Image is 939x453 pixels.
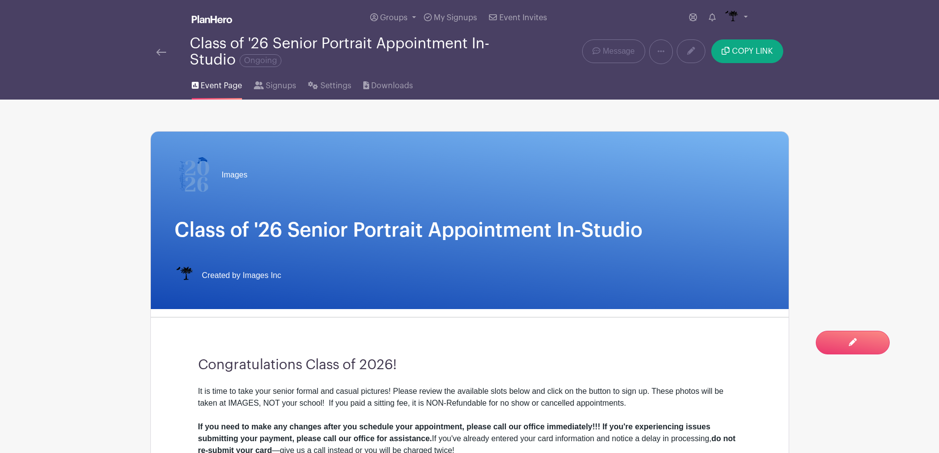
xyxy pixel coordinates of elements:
div: It is time to take your senior formal and casual pictures! Please review the available slots belo... [198,385,741,409]
a: Downloads [363,68,413,100]
img: 2026%20logo%20(2).png [174,155,214,195]
a: Signups [254,68,296,100]
img: IMAGES%20logo%20transparenT%20PNG%20s.png [174,266,194,285]
span: My Signups [434,14,477,22]
span: Ongoing [240,54,281,67]
a: Settings [308,68,351,100]
button: COPY LINK [711,39,783,63]
span: Downloads [371,80,413,92]
span: Signups [266,80,296,92]
span: Event Invites [499,14,547,22]
a: Event Page [192,68,242,100]
span: Message [603,45,635,57]
span: Images [222,169,247,181]
img: IMAGES%20logo%20transparenT%20PNG%20s.png [724,10,739,26]
span: COPY LINK [732,47,773,55]
span: Created by Images Inc [202,270,281,281]
span: Event Page [201,80,242,92]
h3: Congratulations Class of 2026! [198,357,741,374]
a: Message [582,39,645,63]
img: back-arrow-29a5d9b10d5bd6ae65dc969a981735edf675c4d7a1fe02e03b50dbd4ba3cdb55.svg [156,49,166,56]
h1: Class of '26 Senior Portrait Appointment In-Studio [174,218,765,242]
div: Class of '26 Senior Portrait Appointment In-Studio [190,35,509,68]
strong: If you need to make any changes after you schedule your appointment, please call our office immed... [198,422,711,443]
span: Settings [320,80,351,92]
span: Groups [380,14,408,22]
img: logo_white-6c42ec7e38ccf1d336a20a19083b03d10ae64f83f12c07503d8b9e83406b4c7d.svg [192,15,232,23]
